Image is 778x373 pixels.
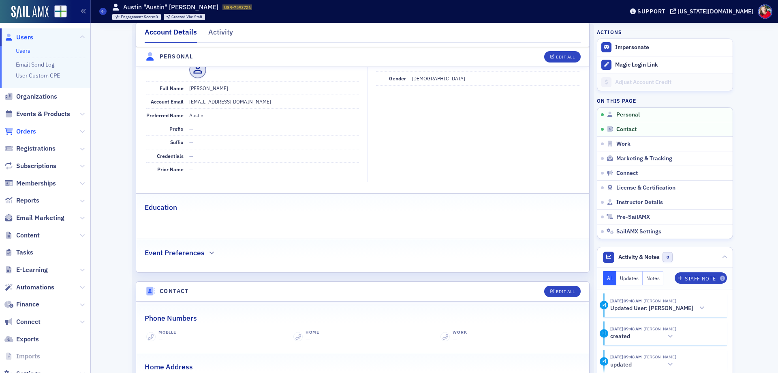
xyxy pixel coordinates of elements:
[597,97,733,104] h4: On this page
[16,335,39,344] span: Exports
[616,170,638,177] span: Connect
[189,166,193,172] span: —
[610,304,707,313] button: Updated User: [PERSON_NAME]
[600,357,608,366] div: Update
[616,184,675,192] span: License & Certification
[4,162,56,170] a: Subscriptions
[160,287,189,295] h4: Contact
[616,140,631,148] span: Work
[224,4,251,10] span: USR-7593726
[616,228,661,235] span: SailAMX Settings
[670,9,756,14] button: [US_STATE][DOMAIN_NAME]
[4,335,39,344] a: Exports
[4,352,40,361] a: Imports
[146,219,579,227] span: —
[157,166,184,172] span: Prior Name
[16,92,57,101] span: Organizations
[544,286,581,297] button: Edit All
[616,271,643,285] button: Updates
[610,305,693,312] h5: Updated User: [PERSON_NAME]
[675,272,727,284] button: Staff Note
[597,28,622,36] h4: Actions
[643,271,664,285] button: Notes
[189,109,359,122] dd: Austin
[16,144,56,153] span: Registrations
[16,248,33,257] span: Tasks
[610,298,642,304] time: 8/18/2025 09:48 AM
[170,139,184,145] span: Suffix
[556,55,575,59] div: Edit All
[412,62,416,68] span: —
[4,33,33,42] a: Users
[157,153,184,159] span: Credentials
[453,336,457,343] span: —
[4,110,70,119] a: Events & Products
[16,47,30,54] a: Users
[610,326,642,332] time: 8/18/2025 09:48 AM
[189,125,193,132] span: —
[160,85,184,91] span: Full Name
[158,329,176,336] div: Mobile
[610,333,630,340] h5: created
[4,92,57,101] a: Organizations
[189,95,359,108] dd: [EMAIL_ADDRESS][DOMAIN_NAME]
[171,15,202,19] div: Staff
[615,44,649,51] button: Impersonate
[616,126,637,133] span: Contact
[4,179,56,188] a: Memberships
[145,202,177,213] h2: Education
[16,265,48,274] span: E-Learning
[16,162,56,170] span: Subscriptions
[758,4,772,19] span: Profile
[208,27,233,42] div: Activity
[600,329,608,338] div: Creation
[16,283,54,292] span: Automations
[16,352,40,361] span: Imports
[16,213,64,222] span: Email Marketing
[544,51,581,63] button: Edit All
[4,144,56,153] a: Registrations
[11,6,49,19] img: SailAMX
[4,283,54,292] a: Automations
[616,199,663,206] span: Instructor Details
[112,14,161,20] div: Engagement Score: 0
[16,127,36,136] span: Orders
[663,252,673,262] span: 0
[610,354,642,360] time: 8/18/2025 09:48 AM
[618,253,660,261] span: Activity & Notes
[4,300,39,309] a: Finance
[4,265,48,274] a: E-Learning
[145,313,197,323] h2: Phone Numbers
[4,317,41,326] a: Connect
[4,213,64,222] a: Email Marketing
[597,56,733,73] button: Magic Login Link
[610,361,632,369] h5: updated
[146,112,184,119] span: Preferred Name
[168,62,184,68] span: Avatar
[189,82,359,95] dd: [PERSON_NAME]
[54,5,67,18] img: SailAMX
[16,61,54,68] a: Email Send Log
[4,231,40,240] a: Content
[642,326,676,332] span: Megan Hughes
[616,111,640,119] span: Personal
[16,317,41,326] span: Connect
[615,61,729,69] div: Magic Login Link
[160,52,193,61] h4: Personal
[16,33,33,42] span: Users
[556,289,575,294] div: Edit All
[616,155,672,162] span: Marketing & Tracking
[16,300,39,309] span: Finance
[376,62,406,68] span: Date of Birth
[610,332,676,341] button: created
[685,276,716,281] div: Staff Note
[4,248,33,257] a: Tasks
[121,15,158,19] div: 0
[597,73,733,91] a: Adjust Account Credit
[642,298,676,304] span: Megan Hughes
[642,354,676,360] span: Megan Hughes
[145,27,197,43] div: Account Details
[610,360,676,369] button: updated
[4,196,39,205] a: Reports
